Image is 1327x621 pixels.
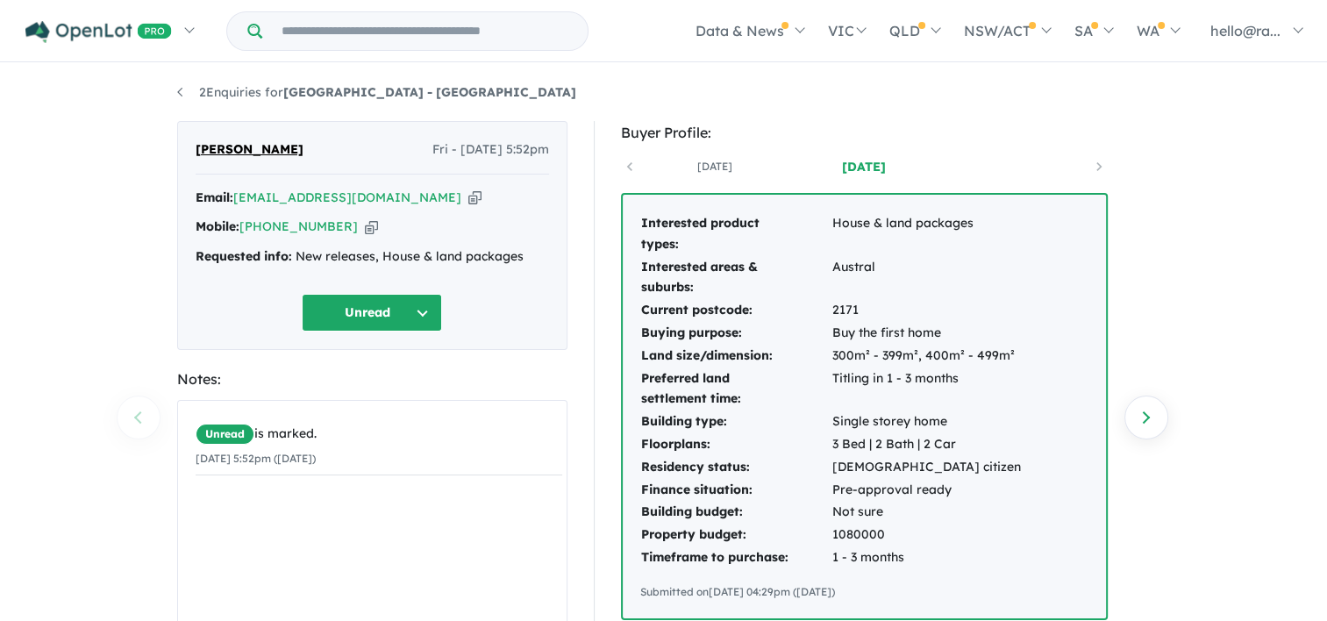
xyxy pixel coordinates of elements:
[432,139,549,161] span: Fri - [DATE] 5:52pm
[233,189,461,205] a: [EMAIL_ADDRESS][DOMAIN_NAME]
[365,218,378,236] button: Copy
[640,256,831,300] td: Interested areas & suburbs:
[266,12,584,50] input: Try estate name, suburb, builder or developer
[640,501,831,524] td: Building budget:
[831,433,1022,456] td: 3 Bed | 2 Bath | 2 Car
[283,84,576,100] strong: [GEOGRAPHIC_DATA] - [GEOGRAPHIC_DATA]
[640,583,1088,601] div: Submitted on [DATE] 04:29pm ([DATE])
[831,546,1022,569] td: 1 - 3 months
[831,501,1022,524] td: Not sure
[640,212,831,256] td: Interested product types:
[196,218,239,234] strong: Mobile:
[640,158,789,175] a: [DATE]
[640,410,831,433] td: Building type:
[196,424,254,445] span: Unread
[831,256,1022,300] td: Austral
[177,84,576,100] a: 2Enquiries for[GEOGRAPHIC_DATA] - [GEOGRAPHIC_DATA]
[831,345,1022,368] td: 300m² - 399m², 400m² - 499m²
[640,345,831,368] td: Land size/dimension:
[831,212,1022,256] td: House & land packages
[196,248,292,264] strong: Requested info:
[25,21,172,43] img: Openlot PRO Logo White
[302,294,442,332] button: Unread
[640,479,831,502] td: Finance situation:
[831,368,1022,411] td: Titling in 1 - 3 months
[621,121,1108,145] div: Buyer Profile:
[1210,22,1281,39] span: hello@ra...
[196,452,316,465] small: [DATE] 5:52pm ([DATE])
[177,82,1151,103] nav: breadcrumb
[640,433,831,456] td: Floorplans:
[196,139,303,161] span: [PERSON_NAME]
[196,246,549,268] div: New releases, House & land packages
[177,368,567,391] div: Notes:
[789,158,938,175] a: [DATE]
[831,456,1022,479] td: [DEMOGRAPHIC_DATA] citizen
[239,218,358,234] a: [PHONE_NUMBER]
[831,524,1022,546] td: 1080000
[831,299,1022,322] td: 2171
[831,410,1022,433] td: Single storey home
[468,189,482,207] button: Copy
[640,299,831,322] td: Current postcode:
[640,546,831,569] td: Timeframe to purchase:
[196,189,233,205] strong: Email:
[640,524,831,546] td: Property budget:
[196,424,562,445] div: is marked.
[640,322,831,345] td: Buying purpose:
[640,456,831,479] td: Residency status:
[640,368,831,411] td: Preferred land settlement time:
[831,479,1022,502] td: Pre-approval ready
[831,322,1022,345] td: Buy the first home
